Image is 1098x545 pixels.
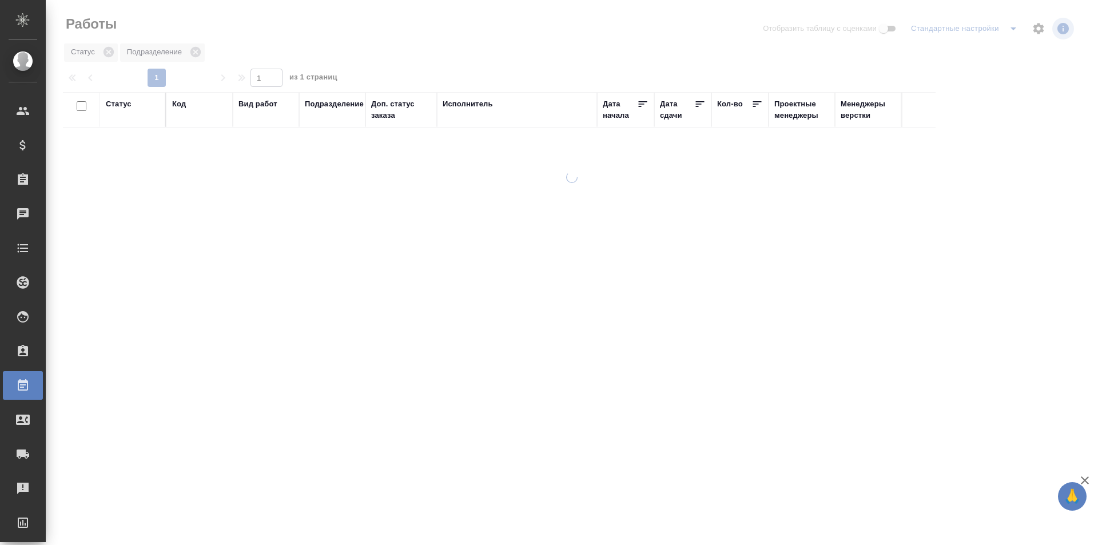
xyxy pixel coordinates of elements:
div: Кол-во [717,98,743,110]
button: 🙏 [1058,482,1087,511]
div: Менеджеры верстки [841,98,896,121]
div: Статус [106,98,132,110]
div: Подразделение [305,98,364,110]
div: Код [172,98,186,110]
div: Вид работ [238,98,277,110]
div: Исполнитель [443,98,493,110]
div: Проектные менеджеры [774,98,829,121]
span: 🙏 [1063,484,1082,508]
div: Дата начала [603,98,637,121]
div: Дата сдачи [660,98,694,121]
div: Доп. статус заказа [371,98,431,121]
